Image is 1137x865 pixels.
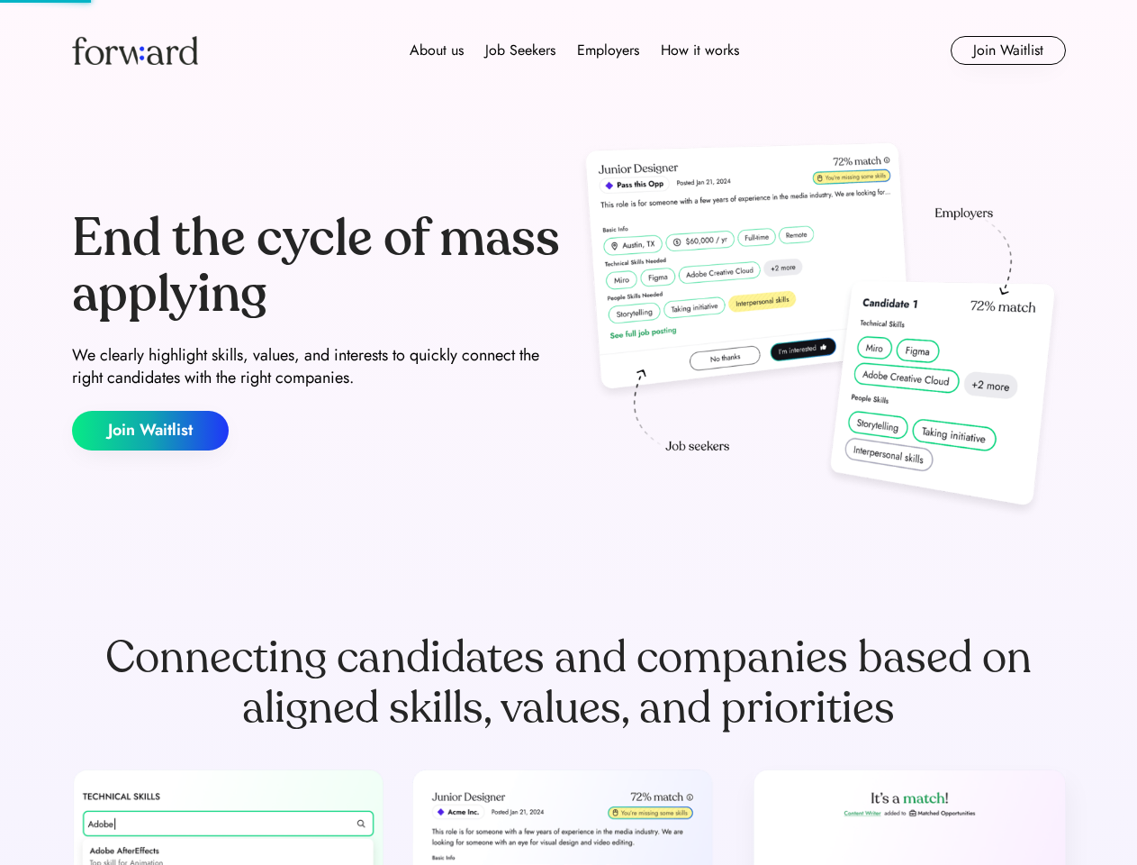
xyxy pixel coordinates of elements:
div: Job Seekers [485,40,555,61]
div: About us [410,40,464,61]
div: How it works [661,40,739,61]
div: Connecting candidates and companies based on aligned skills, values, and priorities [72,633,1066,733]
div: We clearly highlight skills, values, and interests to quickly connect the right candidates with t... [72,344,562,389]
div: Employers [577,40,639,61]
button: Join Waitlist [72,411,229,451]
img: hero-image.png [576,137,1066,524]
img: Forward logo [72,36,198,65]
button: Join Waitlist [951,36,1066,65]
div: End the cycle of mass applying [72,211,562,322]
